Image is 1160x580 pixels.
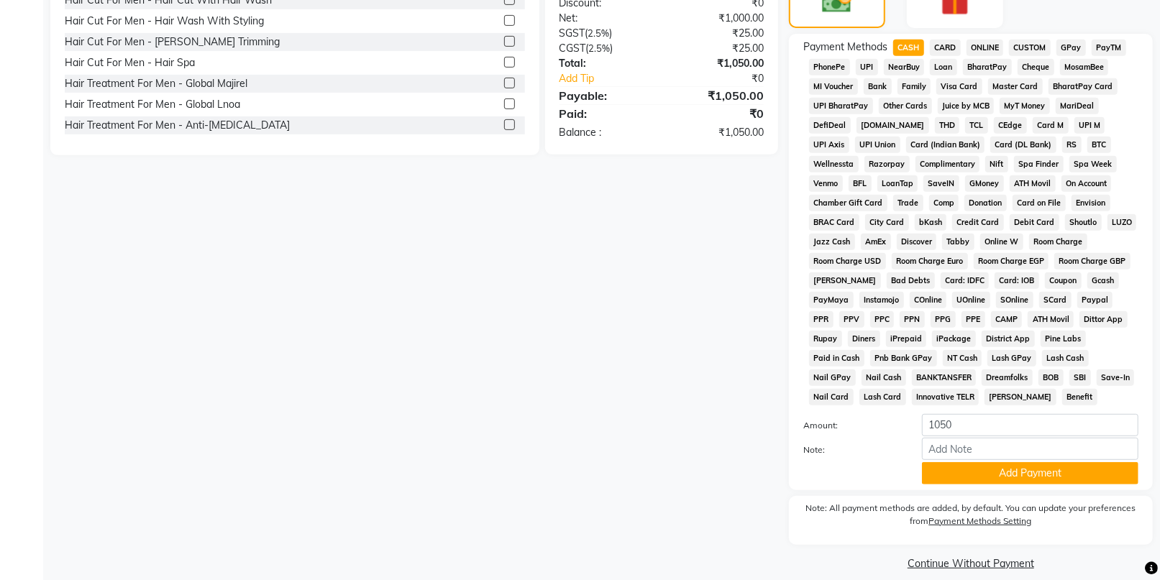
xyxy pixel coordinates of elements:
[963,59,1012,75] span: BharatPay
[932,331,976,347] span: iPackage
[809,175,843,192] span: Venmo
[870,350,937,367] span: Pnb Bank GPay
[589,42,611,54] span: 2.5%
[793,419,911,432] label: Amount:
[809,272,881,289] span: [PERSON_NAME]
[965,117,988,134] span: TCL
[952,214,1004,231] span: Credit Card
[1045,272,1082,289] span: Coupon
[65,14,264,29] div: Hair Cut For Men - Hair Wash With Styling
[864,156,910,172] span: Razorpay
[879,98,932,114] span: Other Cards
[809,195,887,211] span: Chamber Gift Card
[560,27,585,40] span: SGST
[1041,331,1086,347] span: Pine Labs
[549,71,680,86] a: Add Tip
[974,253,1049,270] span: Room Charge EGP
[848,331,880,347] span: Diners
[928,515,1031,528] label: Payment Methods Setting
[1028,311,1074,328] span: ATH Movil
[1039,292,1072,308] span: SCard
[662,56,775,71] div: ₹1,050.00
[65,55,195,70] div: Hair Cut For Men - Hair Spa
[1062,137,1082,153] span: RS
[1092,40,1126,56] span: PayTM
[855,137,900,153] span: UPI Union
[887,272,935,289] span: Bad Debts
[912,369,977,386] span: BANKTANSFER
[809,350,864,367] span: Paid in Cash
[923,175,959,192] span: SaveIN
[897,234,937,250] span: Discover
[1054,253,1131,270] span: Room Charge GBP
[662,41,775,56] div: ₹25.00
[938,98,995,114] span: Juice by MCB
[65,118,290,133] div: Hair Treatment For Men - Anti-[MEDICAL_DATA]
[1087,137,1111,153] span: BTC
[994,117,1027,134] span: CEdge
[1077,292,1113,308] span: Paypal
[922,462,1138,484] button: Add Payment
[859,389,906,405] span: Lash Card
[65,76,247,91] div: Hair Treatment For Men - Global Majirel
[857,117,929,134] span: [DOMAIN_NAME]
[985,389,1056,405] span: [PERSON_NAME]
[549,11,662,26] div: Net:
[1018,59,1054,75] span: Cheque
[964,195,1007,211] span: Donation
[893,40,924,56] span: CASH
[549,125,662,140] div: Balance :
[996,292,1033,308] span: SOnline
[662,87,775,104] div: ₹1,050.00
[809,137,849,153] span: UPI Axis
[936,78,982,95] span: Visa Card
[952,292,990,308] span: UOnline
[861,234,891,250] span: AmEx
[922,438,1138,460] input: Add Note
[662,125,775,140] div: ₹1,050.00
[549,87,662,104] div: Payable:
[803,502,1138,533] label: Note: All payment methods are added, by default. You can update your preferences from
[809,389,854,405] span: Nail Card
[884,59,925,75] span: NearBuy
[549,41,662,56] div: ( )
[915,156,980,172] span: Complimentary
[995,272,1039,289] span: Card: IOB
[549,26,662,41] div: ( )
[1042,350,1089,367] span: Lash Cash
[982,331,1035,347] span: District App
[980,234,1023,250] span: Online W
[900,311,925,328] span: PPN
[1069,369,1091,386] span: SBI
[967,40,1004,56] span: ONLINE
[864,78,892,95] span: Bank
[1056,40,1086,56] span: GPay
[809,331,842,347] span: Rupay
[931,311,956,328] span: PPG
[1079,311,1128,328] span: Dittor App
[809,292,854,308] span: PayMaya
[987,350,1036,367] span: Lash GPay
[588,27,610,39] span: 2.5%
[1069,156,1117,172] span: Spa Week
[549,105,662,122] div: Paid:
[809,214,859,231] span: BRAC Card
[943,350,982,367] span: NT Cash
[910,292,947,308] span: COnline
[990,137,1056,153] span: Card (DL Bank)
[792,556,1150,571] a: Continue Without Payment
[1000,98,1050,114] span: MyT Money
[915,214,947,231] span: bKash
[1033,117,1069,134] span: Card M
[809,234,855,250] span: Jazz Cash
[886,331,927,347] span: iPrepaid
[930,59,957,75] span: Loan
[859,292,904,308] span: Instamojo
[988,78,1043,95] span: Master Card
[962,311,985,328] span: PPE
[560,42,586,55] span: CGST
[942,234,974,250] span: Tabby
[862,369,906,386] span: Nail Cash
[898,78,931,95] span: Family
[865,214,909,231] span: City Card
